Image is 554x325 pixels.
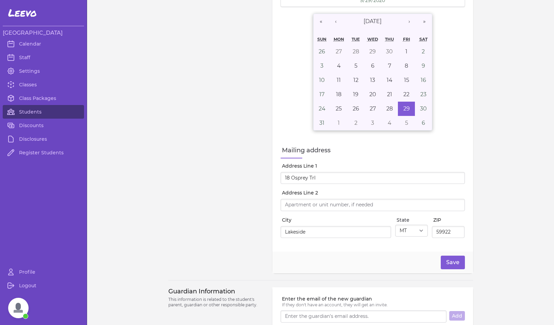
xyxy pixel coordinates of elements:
button: May 4, 2020 [331,59,348,73]
abbr: May 12, 2020 [353,77,358,83]
button: › [402,14,417,29]
button: May 24, 2020 [314,102,331,116]
abbr: May 22, 2020 [403,91,409,98]
abbr: June 3, 2020 [371,120,374,126]
button: May 7, 2020 [381,59,398,73]
p: This information is related to the student's parent, guardian or other responsible party. [168,297,265,308]
abbr: May 2, 2020 [422,48,425,55]
abbr: June 4, 2020 [388,120,391,126]
button: April 26, 2020 [314,45,331,59]
label: State [397,217,428,223]
button: May 19, 2020 [347,87,364,102]
label: Enter the email of the new guardian [282,295,465,302]
button: June 3, 2020 [364,116,381,130]
abbr: Tuesday [352,37,360,42]
a: Logout [3,279,84,292]
input: Enter the guardian's email address. [281,310,446,323]
label: Mailing address [282,146,465,155]
abbr: May 28, 2020 [386,105,393,112]
button: May 15, 2020 [398,73,415,87]
abbr: May 5, 2020 [354,63,357,69]
span: [DATE] [364,18,382,24]
abbr: May 23, 2020 [420,91,426,98]
button: Add [449,311,465,321]
abbr: June 2, 2020 [354,120,357,126]
abbr: May 17, 2020 [319,91,324,98]
button: May 16, 2020 [415,73,432,87]
button: ‹ [329,14,343,29]
abbr: May 7, 2020 [388,63,391,69]
button: May 2, 2020 [415,45,432,59]
abbr: June 5, 2020 [405,120,408,126]
button: May 18, 2020 [331,87,348,102]
button: April 27, 2020 [331,45,348,59]
button: June 1, 2020 [331,116,348,130]
button: April 29, 2020 [364,45,381,59]
button: May 29, 2020 [398,102,415,116]
button: May 23, 2020 [415,87,432,102]
button: May 25, 2020 [331,102,348,116]
label: City [282,217,391,223]
input: Apartment or unit number, if needed [281,199,465,211]
a: Calendar [3,37,84,51]
abbr: May 14, 2020 [387,77,392,83]
abbr: April 26, 2020 [319,48,325,55]
abbr: May 27, 2020 [370,105,376,112]
button: May 11, 2020 [331,73,348,87]
abbr: Sunday [317,37,326,42]
button: May 31, 2020 [314,116,331,130]
abbr: May 15, 2020 [404,77,409,83]
button: May 27, 2020 [364,102,381,116]
button: May 22, 2020 [398,87,415,102]
label: Address Line 1 [282,162,465,169]
abbr: June 1, 2020 [338,120,340,126]
abbr: May 6, 2020 [371,63,374,69]
abbr: June 6, 2020 [422,120,425,126]
button: May 26, 2020 [347,102,364,116]
abbr: May 13, 2020 [370,77,375,83]
abbr: May 8, 2020 [405,63,408,69]
button: Save [441,256,465,269]
abbr: May 4, 2020 [337,63,341,69]
button: May 5, 2020 [347,59,364,73]
abbr: May 29, 2020 [403,105,410,112]
button: June 5, 2020 [398,116,415,130]
label: Address Line 2 [282,189,465,196]
a: Disclosures [3,132,84,146]
a: Class Packages [3,91,84,105]
abbr: May 1, 2020 [405,48,407,55]
button: May 20, 2020 [364,87,381,102]
abbr: May 30, 2020 [420,105,427,112]
button: May 10, 2020 [314,73,331,87]
abbr: April 27, 2020 [336,48,342,55]
abbr: May 20, 2020 [369,91,376,98]
button: May 14, 2020 [381,73,398,87]
a: Discounts [3,119,84,132]
a: Staff [3,51,84,64]
p: If they don't have an account, they will get an invite. [282,302,465,308]
abbr: May 19, 2020 [353,91,358,98]
abbr: May 31, 2020 [319,120,324,126]
span: Leevo [8,7,37,19]
button: May 28, 2020 [381,102,398,116]
button: May 21, 2020 [381,87,398,102]
abbr: Wednesday [367,37,378,42]
abbr: May 21, 2020 [387,91,392,98]
h3: Guardian Information [168,287,265,295]
div: Open chat [8,298,29,318]
abbr: May 18, 2020 [336,91,341,98]
h3: [GEOGRAPHIC_DATA] [3,29,84,37]
abbr: April 29, 2020 [369,48,376,55]
button: » [417,14,432,29]
abbr: May 24, 2020 [319,105,325,112]
button: May 1, 2020 [398,45,415,59]
input: Start typing your address... [281,172,465,184]
abbr: May 3, 2020 [320,63,323,69]
abbr: May 26, 2020 [353,105,359,112]
abbr: April 30, 2020 [386,48,393,55]
button: June 4, 2020 [381,116,398,130]
a: Settings [3,64,84,78]
button: « [314,14,329,29]
abbr: Saturday [419,37,427,42]
abbr: May 25, 2020 [336,105,342,112]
